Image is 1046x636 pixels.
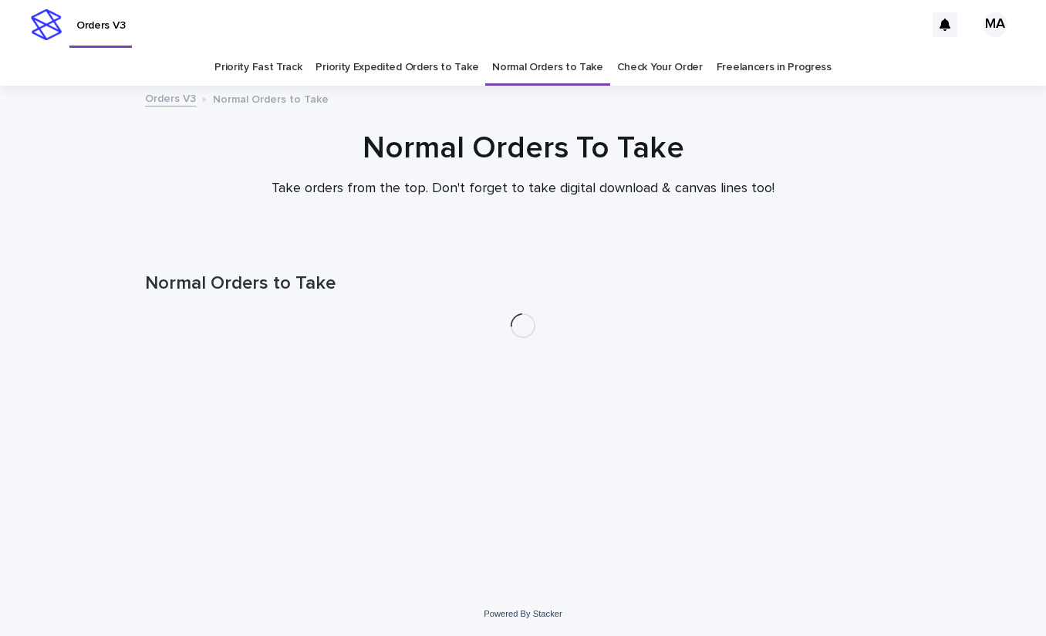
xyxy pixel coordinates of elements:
[983,12,1007,37] div: MA
[145,89,196,107] a: Orders V3
[315,49,478,86] a: Priority Expedited Orders to Take
[717,49,832,86] a: Freelancers in Progress
[145,130,901,167] h1: Normal Orders To Take
[617,49,703,86] a: Check Your Order
[214,181,832,198] p: Take orders from the top. Don't forget to take digital download & canvas lines too!
[31,9,62,40] img: stacker-logo-s-only.png
[145,272,901,295] h1: Normal Orders to Take
[214,49,302,86] a: Priority Fast Track
[484,609,562,618] a: Powered By Stacker
[492,49,603,86] a: Normal Orders to Take
[213,90,329,107] p: Normal Orders to Take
